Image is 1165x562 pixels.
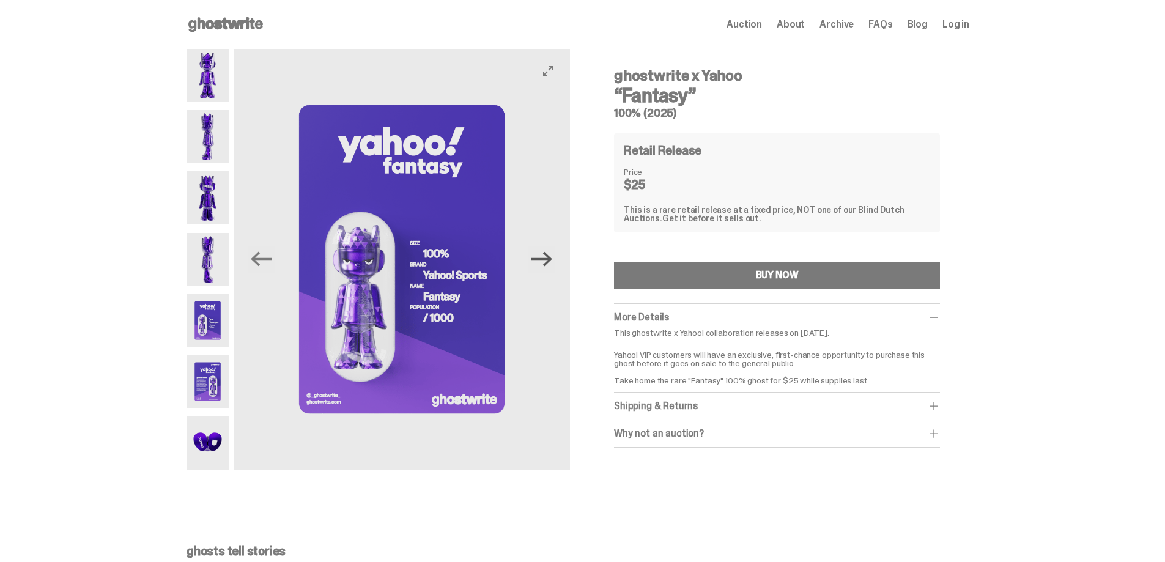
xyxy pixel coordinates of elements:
button: Next [528,246,555,273]
img: Yahoo-HG---5.png [234,49,570,470]
a: Blog [908,20,928,29]
button: BUY NOW [614,262,940,289]
div: This is a rare retail release at a fixed price, NOT one of our Blind Dutch Auctions. [624,205,930,223]
img: Yahoo-HG---4.png [187,233,229,286]
p: Yahoo! VIP customers will have an exclusive, first-chance opportunity to purchase this ghost befo... [614,342,940,385]
a: About [777,20,805,29]
img: Yahoo-HG---7.png [187,416,229,469]
button: View full-screen [541,64,555,78]
dd: $25 [624,179,685,191]
p: ghosts tell stories [187,545,969,557]
span: More Details [614,311,669,324]
div: BUY NOW [756,270,799,280]
h4: ghostwrite x Yahoo [614,68,940,83]
h4: Retail Release [624,144,701,157]
h3: “Fantasy” [614,86,940,105]
img: Yahoo-HG---6.png [187,355,229,408]
div: Shipping & Returns [614,400,940,412]
button: Previous [248,246,275,273]
a: Archive [819,20,854,29]
img: Yahoo-HG---1.png [187,49,229,102]
p: This ghostwrite x Yahoo! collaboration releases on [DATE]. [614,328,940,337]
img: Yahoo-HG---5.png [187,294,229,347]
span: Get it before it sells out. [662,213,761,224]
img: Yahoo-HG---2.png [187,110,229,163]
div: Why not an auction? [614,427,940,440]
h5: 100% (2025) [614,108,940,119]
a: Log in [942,20,969,29]
a: FAQs [868,20,892,29]
img: Yahoo-HG---3.png [187,171,229,224]
a: Auction [727,20,762,29]
dt: Price [624,168,685,176]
